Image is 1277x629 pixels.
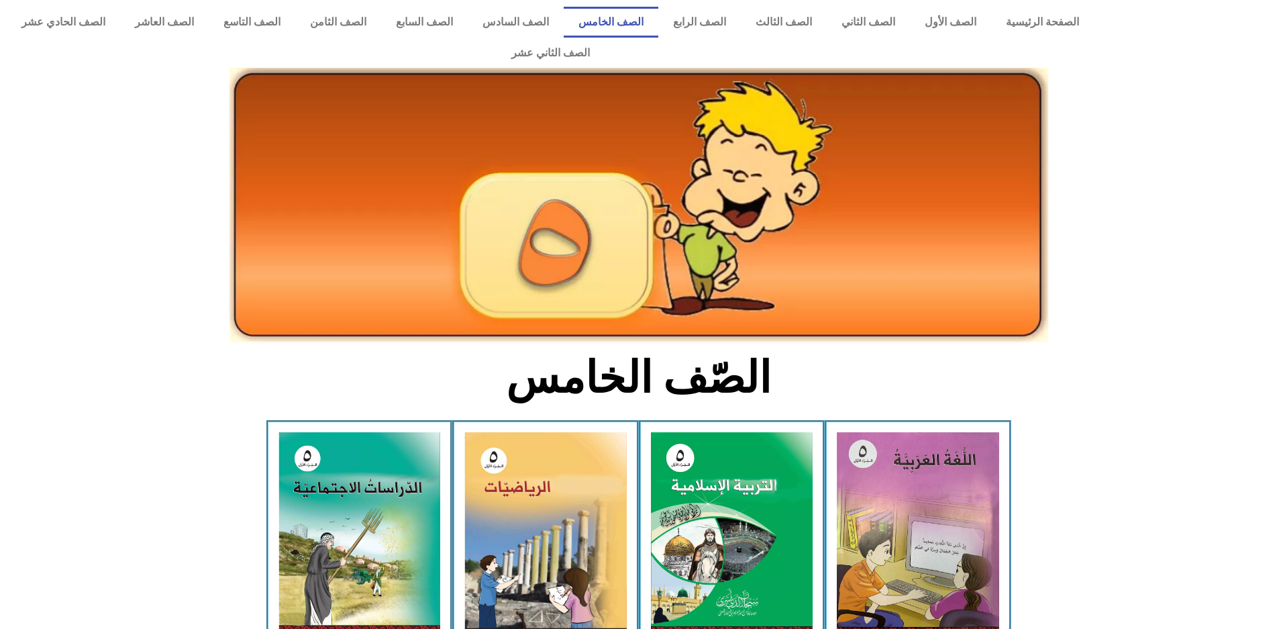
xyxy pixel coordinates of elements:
[658,7,741,38] a: الصف الرابع
[209,7,295,38] a: الصف التاسع
[381,7,468,38] a: الصف السابع
[564,7,658,38] a: الصف الخامس
[741,7,827,38] a: الصف الثالث
[417,352,860,404] h2: الصّف الخامس
[7,7,120,38] a: الصف الحادي عشر
[7,38,1094,68] a: الصف الثاني عشر
[295,7,381,38] a: الصف الثامن
[991,7,1094,38] a: الصفحة الرئيسية
[468,7,564,38] a: الصف السادس
[827,7,910,38] a: الصف الثاني
[120,7,209,38] a: الصف العاشر
[910,7,991,38] a: الصف الأول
